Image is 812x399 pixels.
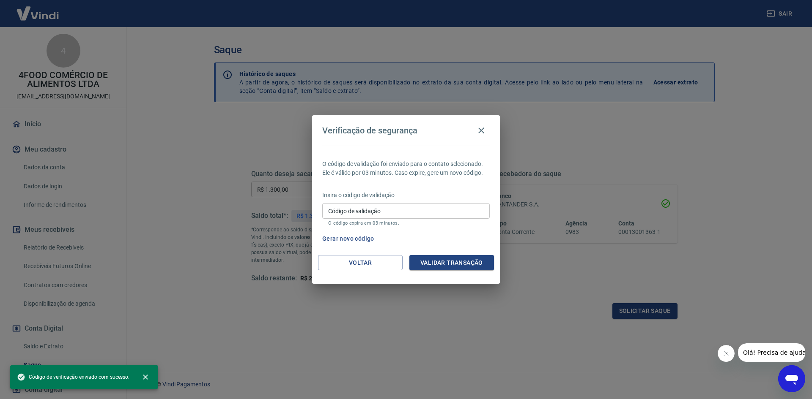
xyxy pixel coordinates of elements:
button: Validar transação [409,255,494,271]
span: Olá! Precisa de ajuda? [5,6,71,13]
button: Gerar novo código [319,231,378,247]
button: Voltar [318,255,403,271]
button: close [136,368,155,386]
h4: Verificação de segurança [322,125,417,136]
iframe: Mensagem da empresa [738,343,805,362]
p: Insira o código de validação [322,191,490,200]
iframe: Botão para abrir a janela de mensagens [778,365,805,392]
span: Código de verificação enviado com sucesso. [17,373,129,381]
p: O código expira em 03 minutos. [328,220,484,226]
p: O código de validação foi enviado para o contato selecionado. Ele é válido por 03 minutos. Caso e... [322,160,490,177]
iframe: Fechar mensagem [718,345,735,362]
